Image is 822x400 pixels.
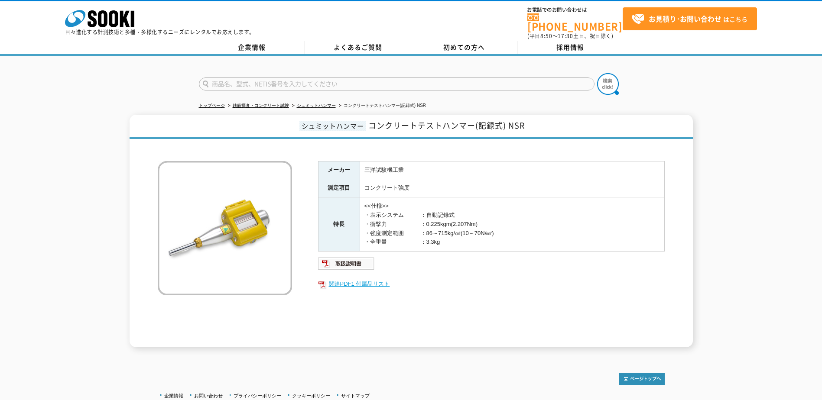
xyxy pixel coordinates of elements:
strong: お見積り･お問い合わせ [649,13,721,24]
a: クッキーポリシー [292,393,330,398]
a: よくあるご質問 [305,41,411,54]
th: 特長 [318,197,360,252]
th: 測定項目 [318,179,360,197]
span: 17:30 [558,32,573,40]
span: シュミットハンマー [299,121,366,131]
span: 初めての方へ [443,42,485,52]
th: メーカー [318,161,360,179]
p: 日々進化する計測技術と多種・多様化するニーズにレンタルでお応えします。 [65,29,255,35]
a: 初めての方へ [411,41,517,54]
a: 鉄筋探査・コンクリート試験 [233,103,289,108]
img: トップページへ [619,373,665,385]
span: 8:50 [540,32,552,40]
a: 企業情報 [164,393,183,398]
a: 関連PDF1 付属品リスト [318,278,665,290]
img: btn_search.png [597,73,619,95]
span: はこちら [631,13,747,26]
a: [PHONE_NUMBER] [527,13,623,31]
a: お見積り･お問い合わせはこちら [623,7,757,30]
a: お問い合わせ [194,393,223,398]
a: トップページ [199,103,225,108]
a: シュミットハンマー [297,103,336,108]
span: お電話でのお問い合わせは [527,7,623,13]
span: (平日 ～ 土日、祝日除く) [527,32,613,40]
a: 取扱説明書 [318,262,375,269]
td: コンクリート強度 [360,179,664,197]
img: コンクリートテストハンマー(記録式) NSR [158,161,292,295]
span: コンクリートテストハンマー(記録式) NSR [368,119,525,131]
a: 採用情報 [517,41,624,54]
td: <<仕様>> ・表示システム ：自動記録式 ・衝撃力 ：0.225kgm(2.207Nm) ・強度測定範囲 ：86～715kg/㎠(10～70N/㎟) ・全重量 ：3.3kg [360,197,664,252]
a: サイトマップ [341,393,370,398]
a: 企業情報 [199,41,305,54]
a: プライバシーポリシー [234,393,281,398]
img: 取扱説明書 [318,257,375,271]
li: コンクリートテストハンマー(記録式) NSR [337,101,426,110]
input: 商品名、型式、NETIS番号を入力してください [199,77,595,90]
td: 三洋試験機工業 [360,161,664,179]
